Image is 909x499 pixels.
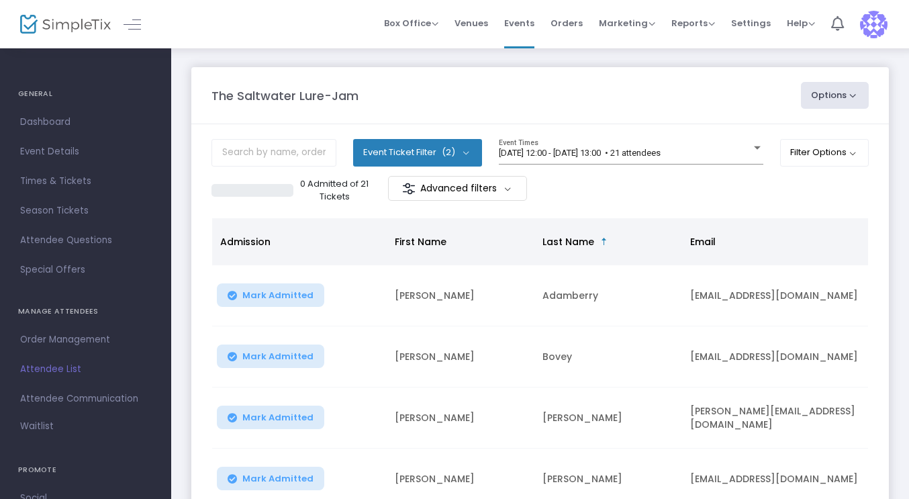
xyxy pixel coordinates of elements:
span: Attendee List [20,361,151,378]
img: filter [402,182,416,195]
button: Filter Options [780,139,869,166]
span: [DATE] 12:00 - [DATE] 13:00 • 21 attendees [499,148,661,158]
td: [PERSON_NAME] [387,388,534,449]
span: Order Management [20,331,151,349]
span: Event Details [20,143,151,161]
button: Mark Admitted [217,345,324,368]
m-button: Advanced filters [388,176,527,201]
span: Settings [731,6,771,40]
span: Last Name [542,235,594,248]
td: [PERSON_NAME][EMAIL_ADDRESS][DOMAIN_NAME] [682,388,883,449]
button: Options [801,82,869,109]
button: Mark Admitted [217,406,324,429]
td: [PERSON_NAME] [387,265,534,326]
span: Sortable [599,236,610,247]
span: Attendee Questions [20,232,151,249]
p: 0 Admitted of 21 Tickets [299,177,370,203]
span: Orders [551,6,583,40]
span: Help [787,17,815,30]
button: Event Ticket Filter(2) [353,139,482,166]
span: Admission [220,235,271,248]
span: First Name [395,235,446,248]
td: Adamberry [534,265,682,326]
td: [PERSON_NAME] [387,326,534,388]
span: Waitlist [20,420,54,433]
span: Mark Admitted [242,412,314,423]
h4: GENERAL [18,81,153,107]
h4: MANAGE ATTENDEES [18,298,153,325]
m-panel-title: The Saltwater Lure-Jam [211,87,358,105]
span: Times & Tickets [20,173,151,190]
span: Season Tickets [20,202,151,220]
span: Box Office [384,17,438,30]
input: Search by name, order number, email, ip address [211,139,336,167]
span: Mark Admitted [242,473,314,484]
span: Events [504,6,534,40]
td: [EMAIL_ADDRESS][DOMAIN_NAME] [682,265,883,326]
span: Special Offers [20,261,151,279]
h4: PROMOTE [18,457,153,484]
td: [PERSON_NAME] [534,388,682,449]
span: Reports [671,17,715,30]
span: Marketing [599,17,655,30]
span: Attendee Communication [20,390,151,408]
span: Mark Admitted [242,290,314,301]
span: (2) [442,147,455,158]
button: Mark Admitted [217,283,324,307]
span: Dashboard [20,114,151,131]
td: Bovey [534,326,682,388]
button: Mark Admitted [217,467,324,490]
span: Mark Admitted [242,351,314,362]
td: [EMAIL_ADDRESS][DOMAIN_NAME] [682,326,883,388]
span: Email [690,235,716,248]
span: Venues [454,6,488,40]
